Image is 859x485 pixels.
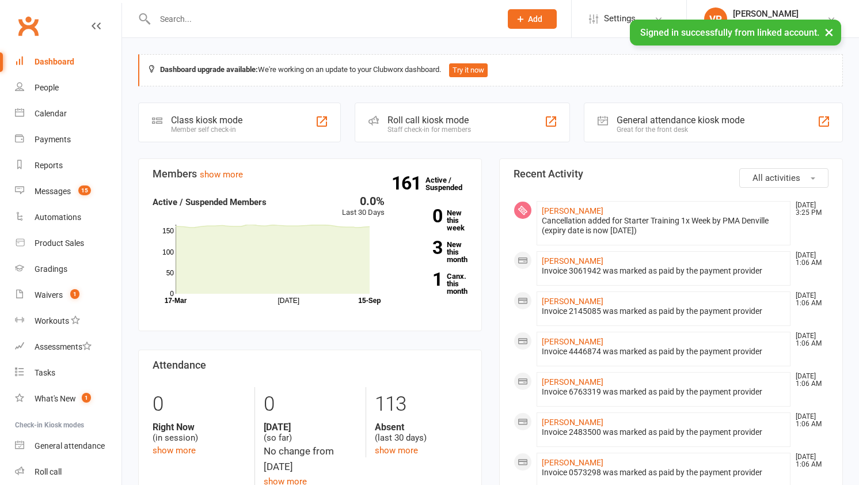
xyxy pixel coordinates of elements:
a: General attendance kiosk mode [15,433,121,459]
a: [PERSON_NAME] [542,297,603,306]
a: [PERSON_NAME] [542,256,603,266]
a: 161Active / Suspended [425,168,476,200]
a: [PERSON_NAME] [542,458,603,467]
button: Add [508,9,557,29]
div: Invoice 6763319 was marked as paid by the payment provider [542,387,785,397]
a: 0New this week [402,209,467,232]
div: Invoice 0573298 was marked as paid by the payment provider [542,468,785,478]
div: Premier Martial Arts [733,19,804,29]
span: 15 [78,185,91,195]
a: [PERSON_NAME] [542,377,603,387]
time: [DATE] 1:06 AM [790,373,828,388]
div: 0 [264,387,356,422]
div: Roll call [35,467,62,476]
time: [DATE] 1:06 AM [790,332,828,347]
div: Gradings [35,264,67,274]
span: Add [528,14,542,24]
div: (last 30 days) [375,422,467,444]
div: Messages [35,187,71,196]
a: show more [200,169,243,180]
div: General attendance kiosk mode [617,115,744,126]
strong: Absent [375,422,467,433]
time: [DATE] 1:06 AM [790,292,828,307]
a: 1Canx. this month [402,272,467,295]
a: 3New this month [402,241,467,263]
strong: [DATE] [264,422,356,433]
a: show more [153,445,196,456]
a: Roll call [15,459,121,485]
strong: Right Now [153,422,246,433]
div: Cancellation added for Starter Training 1x Week by PMA Denville (expiry date is now [DATE]) [542,216,785,236]
div: Great for the front desk [617,126,744,134]
div: Product Sales [35,238,84,248]
div: 113 [375,387,467,422]
span: All activities [752,173,800,183]
strong: 3 [402,239,442,256]
div: Class kiosk mode [171,115,242,126]
div: Invoice 3061942 was marked as paid by the payment provider [542,266,785,276]
div: VP [704,7,727,31]
div: Assessments [35,342,92,351]
time: [DATE] 3:25 PM [790,202,828,217]
div: Dashboard [35,57,74,66]
h3: Recent Activity [514,168,828,180]
a: [PERSON_NAME] [542,337,603,346]
div: Workouts [35,316,69,325]
button: × [819,20,839,44]
a: Clubworx [14,12,43,40]
strong: 0 [402,207,442,225]
div: Last 30 Days [342,195,385,219]
span: Signed in successfully from linked account. [640,27,819,38]
div: (in session) [153,422,246,444]
div: Waivers [35,290,63,300]
div: Invoice 2483500 was marked as paid by the payment provider [542,427,785,437]
a: What's New1 [15,386,121,412]
time: [DATE] 1:06 AM [790,413,828,428]
a: Waivers 1 [15,282,121,308]
div: Member self check-in [171,126,242,134]
h3: Members [153,168,467,180]
span: 1 [82,393,91,403]
time: [DATE] 1:06 AM [790,252,828,267]
button: All activities [739,168,828,188]
a: [PERSON_NAME] [542,206,603,215]
a: Payments [15,127,121,153]
a: Gradings [15,256,121,282]
button: Try it now [449,63,488,77]
strong: Dashboard upgrade available: [160,65,258,74]
a: show more [375,445,418,456]
div: 0 [153,387,246,422]
strong: Active / Suspended Members [153,197,267,207]
div: What's New [35,394,76,403]
div: Staff check-in for members [387,126,471,134]
div: Invoice 4446874 was marked as paid by the payment provider [542,347,785,357]
a: Product Sales [15,230,121,256]
a: People [15,75,121,101]
div: We're working on an update to your Clubworx dashboard. [138,54,843,86]
div: Tasks [35,368,55,377]
a: Workouts [15,308,121,334]
div: Calendar [35,109,67,118]
strong: 1 [402,271,442,288]
span: Settings [604,6,636,32]
div: Automations [35,213,81,222]
a: Reports [15,153,121,179]
div: General attendance [35,441,105,450]
a: Assessments [15,334,121,360]
div: Invoice 2145085 was marked as paid by the payment provider [542,306,785,316]
div: 0.0% [342,195,385,207]
input: Search... [151,11,493,27]
h3: Attendance [153,359,467,371]
div: People [35,83,59,92]
div: Roll call kiosk mode [387,115,471,126]
strong: 161 [392,175,425,192]
span: 1 [70,289,79,299]
a: [PERSON_NAME] [542,418,603,427]
div: (so far) [264,422,356,444]
a: Calendar [15,101,121,127]
a: Tasks [15,360,121,386]
a: Messages 15 [15,179,121,204]
a: Automations [15,204,121,230]
div: [PERSON_NAME] [733,9,804,19]
div: Payments [35,135,71,144]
